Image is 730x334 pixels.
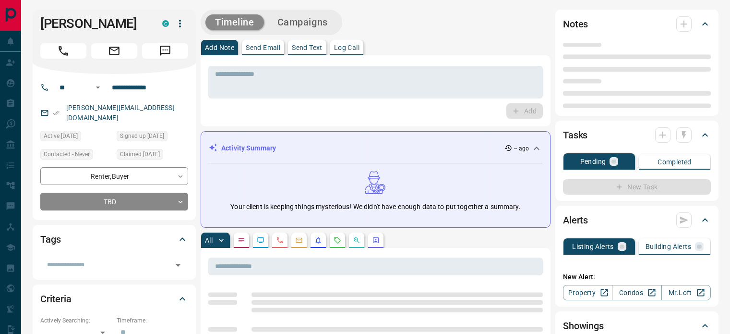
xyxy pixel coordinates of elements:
[563,12,711,36] div: Notes
[162,20,169,27] div: condos.ca
[563,285,612,300] a: Property
[372,236,380,244] svg: Agent Actions
[334,44,359,51] p: Log Call
[40,131,112,144] div: Fri Mar 25 2022
[230,202,520,212] p: Your client is keeping things mysterious! We didn't have enough data to put together a summary.
[66,104,175,122] a: [PERSON_NAME][EMAIL_ADDRESS][DOMAIN_NAME]
[221,143,276,153] p: Activity Summary
[314,236,322,244] svg: Listing Alerts
[209,139,542,157] div: Activity Summary-- ago
[612,285,661,300] a: Condos
[53,110,60,116] svg: Email Verified
[563,16,588,32] h2: Notes
[646,243,691,250] p: Building Alerts
[91,43,137,59] span: Email
[572,243,614,250] p: Listing Alerts
[40,228,188,251] div: Tags
[353,236,360,244] svg: Opportunities
[276,236,284,244] svg: Calls
[205,44,234,51] p: Add Note
[117,131,188,144] div: Tue Sep 03 2019
[658,159,692,165] p: Completed
[40,287,188,310] div: Criteria
[40,167,188,185] div: Renter , Buyer
[514,144,529,153] p: -- ago
[246,44,280,51] p: Send Email
[563,318,604,334] h2: Showings
[205,14,264,30] button: Timeline
[563,272,711,282] p: New Alert:
[44,131,78,141] span: Active [DATE]
[92,82,104,93] button: Open
[40,316,112,325] p: Actively Searching:
[563,212,588,228] h2: Alerts
[563,124,711,147] div: Tasks
[117,316,188,325] p: Timeframe:
[334,236,341,244] svg: Requests
[268,14,337,30] button: Campaigns
[142,43,188,59] span: Message
[120,149,160,159] span: Claimed [DATE]
[661,285,711,300] a: Mr.Loft
[120,131,164,141] span: Signed up [DATE]
[40,193,188,210] div: TBD
[44,149,90,159] span: Contacted - Never
[257,236,264,244] svg: Lead Browsing Activity
[580,158,606,165] p: Pending
[40,232,60,247] h2: Tags
[40,291,72,307] h2: Criteria
[40,43,86,59] span: Call
[238,236,245,244] svg: Notes
[40,16,148,31] h1: [PERSON_NAME]
[171,259,185,272] button: Open
[117,149,188,162] div: Tue Sep 03 2019
[292,44,323,51] p: Send Text
[295,236,303,244] svg: Emails
[205,237,213,244] p: All
[563,209,711,232] div: Alerts
[563,127,587,143] h2: Tasks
